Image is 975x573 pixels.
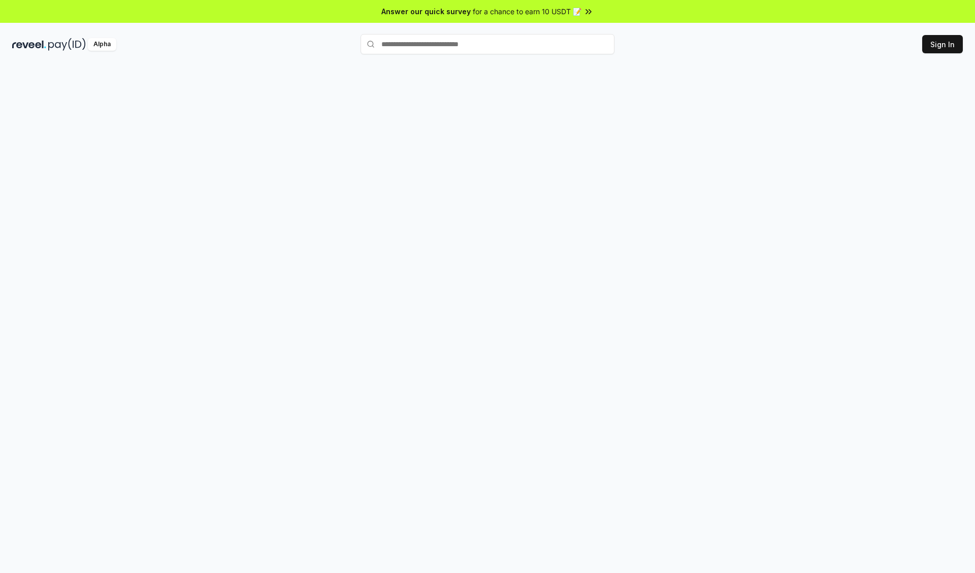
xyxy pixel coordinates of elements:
img: reveel_dark [12,38,46,51]
button: Sign In [922,35,963,53]
img: pay_id [48,38,86,51]
span: for a chance to earn 10 USDT 📝 [473,6,581,17]
div: Alpha [88,38,116,51]
span: Answer our quick survey [381,6,471,17]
